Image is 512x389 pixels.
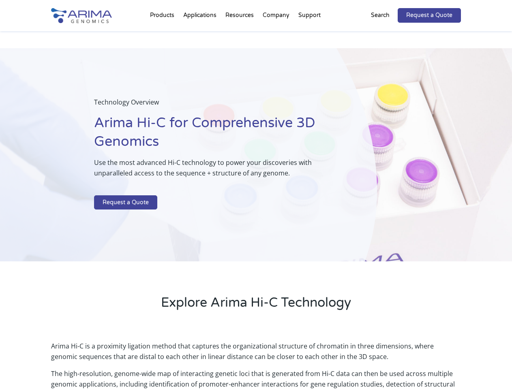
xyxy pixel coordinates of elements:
h1: Arima Hi-C for Comprehensive 3D Genomics [94,114,336,157]
img: Arima-Genomics-logo [51,8,112,23]
p: Use the most advanced Hi-C technology to power your discoveries with unparalleled access to the s... [94,157,336,185]
p: Technology Overview [94,97,336,114]
a: Request a Quote [94,195,157,210]
p: Search [371,10,390,21]
h2: Explore Arima Hi-C Technology [51,294,461,318]
p: Arima Hi-C is a proximity ligation method that captures the organizational structure of chromatin... [51,341,461,368]
a: Request a Quote [398,8,461,23]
